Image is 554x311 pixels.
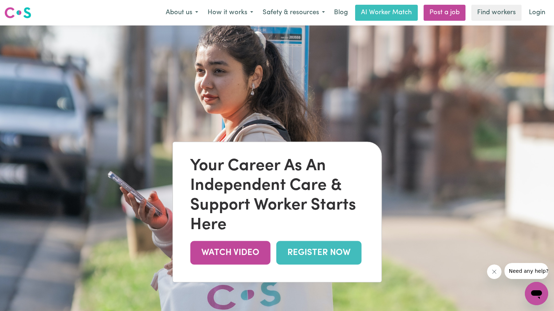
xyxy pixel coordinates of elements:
a: WATCH VIDEO [190,241,270,264]
iframe: Close message [487,264,502,279]
iframe: Message from company [504,263,548,279]
span: Need any help? [4,5,44,11]
button: How it works [203,5,258,20]
img: Careseekers logo [4,6,31,19]
iframe: Button to launch messaging window [525,282,548,305]
button: Safety & resources [258,5,330,20]
button: About us [161,5,203,20]
a: Find workers [471,5,522,21]
a: Login [524,5,550,21]
a: REGISTER NOW [276,241,361,264]
a: Careseekers logo [4,4,31,21]
a: Blog [330,5,352,21]
a: AI Worker Match [355,5,418,21]
div: Your Career As An Independent Care & Support Worker Starts Here [190,156,364,235]
a: Post a job [424,5,465,21]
